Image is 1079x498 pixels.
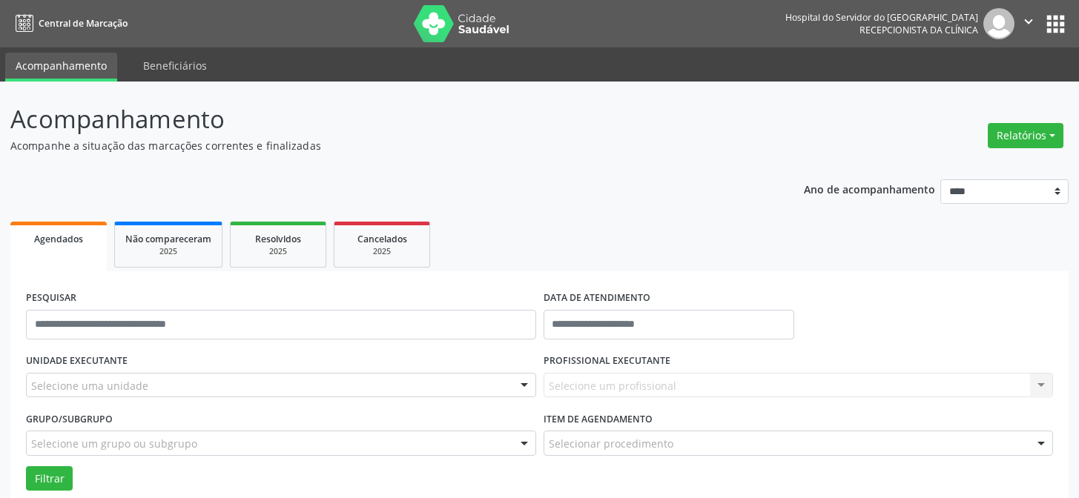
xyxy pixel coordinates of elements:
label: DATA DE ATENDIMENTO [544,287,650,310]
span: Resolvidos [255,233,301,245]
span: Selecionar procedimento [549,436,673,451]
label: PROFISSIONAL EXECUTANTE [544,350,670,373]
p: Acompanhe a situação das marcações correntes e finalizadas [10,138,751,153]
label: Grupo/Subgrupo [26,408,113,431]
span: Cancelados [357,233,407,245]
div: 2025 [241,246,315,257]
p: Ano de acompanhamento [804,179,935,198]
img: img [983,8,1014,39]
span: Selecione um grupo ou subgrupo [31,436,197,451]
a: Beneficiários [133,53,217,79]
button: Relatórios [988,123,1063,148]
div: 2025 [125,246,211,257]
span: Não compareceram [125,233,211,245]
p: Acompanhamento [10,101,751,138]
div: 2025 [345,246,419,257]
label: PESQUISAR [26,287,76,310]
span: Selecione uma unidade [31,378,148,394]
label: UNIDADE EXECUTANTE [26,350,128,373]
div: Hospital do Servidor do [GEOGRAPHIC_DATA] [785,11,978,24]
span: Recepcionista da clínica [859,24,978,36]
span: Agendados [34,233,83,245]
button: Filtrar [26,466,73,491]
i:  [1020,13,1037,30]
label: Item de agendamento [544,408,653,431]
span: Central de Marcação [39,17,128,30]
a: Acompanhamento [5,53,117,82]
button: apps [1043,11,1069,37]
